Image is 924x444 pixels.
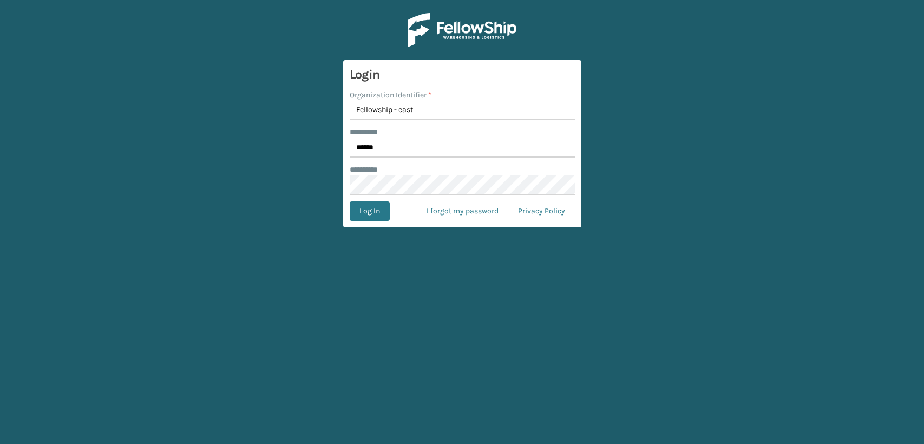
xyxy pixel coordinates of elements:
h3: Login [350,67,575,83]
button: Log In [350,201,390,221]
a: I forgot my password [417,201,508,221]
a: Privacy Policy [508,201,575,221]
img: Logo [408,13,516,47]
label: Organization Identifier [350,89,431,101]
